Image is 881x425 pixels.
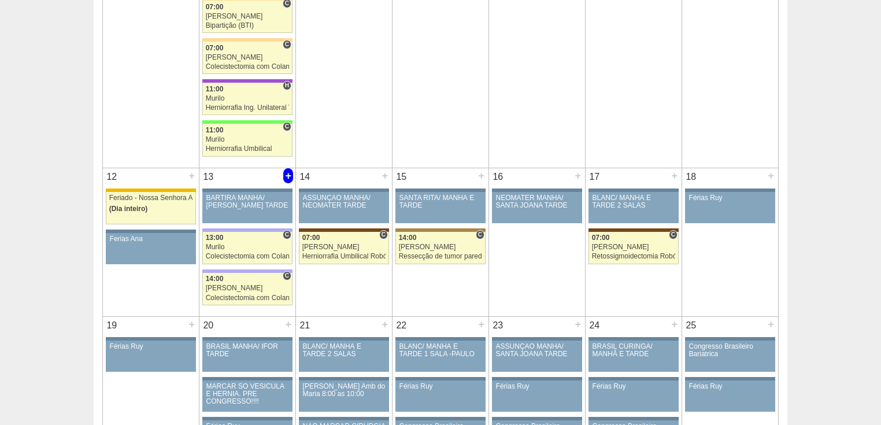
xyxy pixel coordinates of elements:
div: Ferias Ana [110,235,193,243]
a: Férias Ruy [492,380,582,412]
a: ASSUNÇÃO MANHÃ/ NEOMATER TARDE [299,192,389,223]
div: Key: Christóvão da Gama [202,269,293,273]
div: Murilo [206,243,290,251]
a: C 11:00 Murilo Herniorrafia Umbilical [202,124,293,156]
span: 07:00 [302,234,320,242]
div: 16 [489,168,507,186]
div: Congresso Brasileiro Bariatrica [689,343,772,358]
div: Férias Ruy [496,383,579,390]
div: 24 [586,317,604,334]
div: Murilo [206,95,290,102]
div: Férias Ruy [689,383,772,390]
div: Murilo [206,136,290,143]
div: Bipartição (BTI) [206,22,290,29]
div: Herniorrafia Umbilical Robótica [302,253,386,260]
a: Férias Ruy [395,380,486,412]
div: 14 [296,168,314,186]
div: + [669,317,679,332]
div: Key: Aviso [492,377,582,380]
div: Key: Aviso [202,189,293,192]
div: + [283,168,293,183]
div: NEOMATER MANHÃ/ SANTA JOANA TARDE [496,194,579,209]
div: BLANC/ MANHÃ E TARDE 2 SALAS [303,343,386,358]
div: Feriado - Nossa Senhora Aparecida [109,194,193,202]
div: Key: Bartira [202,38,293,42]
div: + [476,317,486,332]
div: Key: Aviso [106,230,196,233]
span: 14:00 [206,275,224,283]
a: Férias Ruy [588,380,679,412]
div: Colecistectomia com Colangiografia VL [206,253,290,260]
div: [PERSON_NAME] [206,54,290,61]
div: Key: Aviso [202,377,293,380]
a: BARTIRA MANHÃ/ [PERSON_NAME] TARDE [202,192,293,223]
a: C 13:00 Murilo Colecistectomia com Colangiografia VL [202,232,293,264]
div: Key: Aviso [492,337,582,341]
div: Key: Aviso [299,377,389,380]
div: Key: Aviso [588,189,679,192]
span: 11:00 [206,85,224,93]
div: Key: Aviso [588,377,679,380]
div: MARCAR SÓ VESICULA E HERNIA. PRE CONGRESSO!!!! [206,383,289,406]
div: Key: Aviso [299,189,389,192]
span: 07:00 [592,234,610,242]
span: Consultório [283,271,291,280]
a: H 11:00 Murilo Herniorrafia Ing. Unilateral VL [202,83,293,115]
div: + [766,168,776,183]
div: 20 [199,317,217,334]
div: + [573,317,583,332]
div: ASSUNÇÃO MANHÃ/ NEOMATER TARDE [303,194,386,209]
div: Férias Ruy [110,343,193,350]
div: 22 [393,317,410,334]
div: BLANC/ MANHÃ E TARDE 2 SALAS [593,194,675,209]
a: C 07:00 [PERSON_NAME] Retossigmoidectomia Robótica [588,232,679,264]
div: + [476,168,486,183]
div: Key: Aviso [492,417,582,420]
a: MARCAR SÓ VESICULA E HERNIA. PRE CONGRESSO!!!! [202,380,293,412]
div: Key: Aviso [685,337,775,341]
span: Hospital [283,81,291,90]
div: [PERSON_NAME] [206,13,290,20]
span: Consultório [283,40,291,49]
span: 13:00 [206,234,224,242]
a: Férias Ruy [685,192,775,223]
span: Consultório [283,230,291,239]
div: SANTA RITA/ MANHÃ E TARDE [399,194,482,209]
div: 25 [682,317,700,334]
div: 13 [199,168,217,186]
div: BRASIL MANHÃ/ IFOR TARDE [206,343,289,358]
div: + [669,168,679,183]
a: [PERSON_NAME] Amb do Maria 8:00 as 10:00 [299,380,389,412]
div: Férias Ruy [689,194,772,202]
div: Férias Ruy [593,383,675,390]
div: Key: Aviso [202,417,293,420]
a: BLANC/ MANHÃ E TARDE 2 SALAS [299,341,389,372]
div: Key: Santa Joana [588,228,679,232]
a: BRASIL CURINGA/ MANHÃ E TARDE [588,341,679,372]
a: C 07:00 [PERSON_NAME] Colecistectomia com Colangiografia VL [202,42,293,74]
div: Retossigmoidectomia Robótica [592,253,676,260]
span: Consultório [669,230,678,239]
div: [PERSON_NAME] [206,284,290,292]
div: BLANC/ MANHÃ E TARDE 1 SALA -PAULO [399,343,482,358]
span: Consultório [476,230,484,239]
div: Key: Aviso [106,337,196,341]
span: 07:00 [206,44,224,52]
div: Key: IFOR [202,79,293,83]
div: Key: Aviso [395,189,486,192]
div: Key: Aviso [685,377,775,380]
a: C 14:00 [PERSON_NAME] Ressecção de tumor parede abdominal pélvica [395,232,486,264]
a: Congresso Brasileiro Bariatrica [685,341,775,372]
span: Consultório [379,230,388,239]
div: + [283,317,293,332]
div: Key: Aviso [492,189,582,192]
div: Férias Ruy [399,383,482,390]
div: Key: Aviso [685,189,775,192]
div: 18 [682,168,700,186]
a: Feriado - Nossa Senhora Aparecida (Dia inteiro) [106,192,196,224]
div: + [187,168,197,183]
div: Ressecção de tumor parede abdominal pélvica [399,253,483,260]
div: Key: Aviso [395,337,486,341]
div: 12 [103,168,121,186]
div: Key: Aviso [299,417,389,420]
